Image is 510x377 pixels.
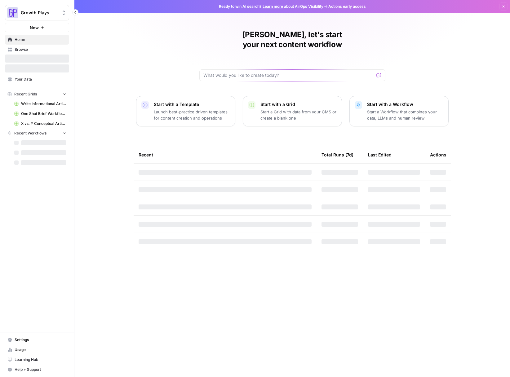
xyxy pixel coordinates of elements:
[260,101,337,107] p: Start with a Grid
[21,121,66,126] span: X vs. Y Conceptual Articles
[21,111,66,116] span: One Shot Brief Workflow Grid
[15,77,66,82] span: Your Data
[5,90,69,99] button: Recent Grids
[203,72,374,78] input: What would you like to create today?
[5,35,69,45] a: Home
[136,96,235,126] button: Start with a TemplateLaunch best-practice driven templates for content creation and operations
[21,10,58,16] span: Growth Plays
[139,146,312,163] div: Recent
[5,5,69,20] button: Workspace: Growth Plays
[5,335,69,345] a: Settings
[15,357,66,362] span: Learning Hub
[367,109,443,121] p: Start a Workflow that combines your data, LLMs and human review
[154,109,230,121] p: Launch best-practice driven templates for content creation and operations
[5,129,69,138] button: Recent Workflows
[367,101,443,107] p: Start with a Workflow
[5,365,69,375] button: Help + Support
[7,7,18,18] img: Growth Plays Logo
[322,146,353,163] div: Total Runs (7d)
[14,130,47,136] span: Recent Workflows
[11,109,69,119] a: One Shot Brief Workflow Grid
[15,37,66,42] span: Home
[14,91,37,97] span: Recent Grids
[154,101,230,107] p: Start with a Template
[199,30,385,50] h1: [PERSON_NAME], let's start your next content workflow
[21,101,66,107] span: Write Informational Articles
[243,96,342,126] button: Start with a GridStart a Grid with data from your CMS or create a blank one
[30,24,39,31] span: New
[219,4,323,9] span: Ready to win AI search? about AirOps Visibility
[5,74,69,84] a: Your Data
[11,99,69,109] a: Write Informational Articles
[328,4,366,9] span: Actions early access
[263,4,283,9] a: Learn more
[11,119,69,129] a: X vs. Y Conceptual Articles
[368,146,392,163] div: Last Edited
[15,347,66,353] span: Usage
[5,23,69,32] button: New
[15,47,66,52] span: Browse
[5,345,69,355] a: Usage
[430,146,446,163] div: Actions
[5,355,69,365] a: Learning Hub
[15,337,66,343] span: Settings
[260,109,337,121] p: Start a Grid with data from your CMS or create a blank one
[15,367,66,372] span: Help + Support
[349,96,449,126] button: Start with a WorkflowStart a Workflow that combines your data, LLMs and human review
[5,45,69,55] a: Browse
